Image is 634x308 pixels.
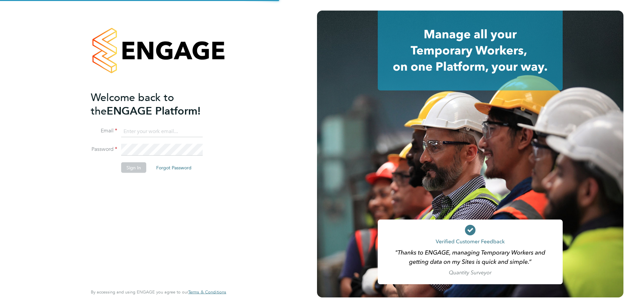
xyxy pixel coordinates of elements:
[121,162,146,173] button: Sign In
[121,125,203,137] input: Enter your work email...
[188,289,226,295] span: Terms & Conditions
[188,290,226,295] a: Terms & Conditions
[91,146,117,153] label: Password
[151,162,197,173] button: Forgot Password
[91,127,117,134] label: Email
[91,289,226,295] span: By accessing and using ENGAGE you agree to our
[91,91,174,117] span: Welcome back to the
[91,90,220,118] h2: ENGAGE Platform!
